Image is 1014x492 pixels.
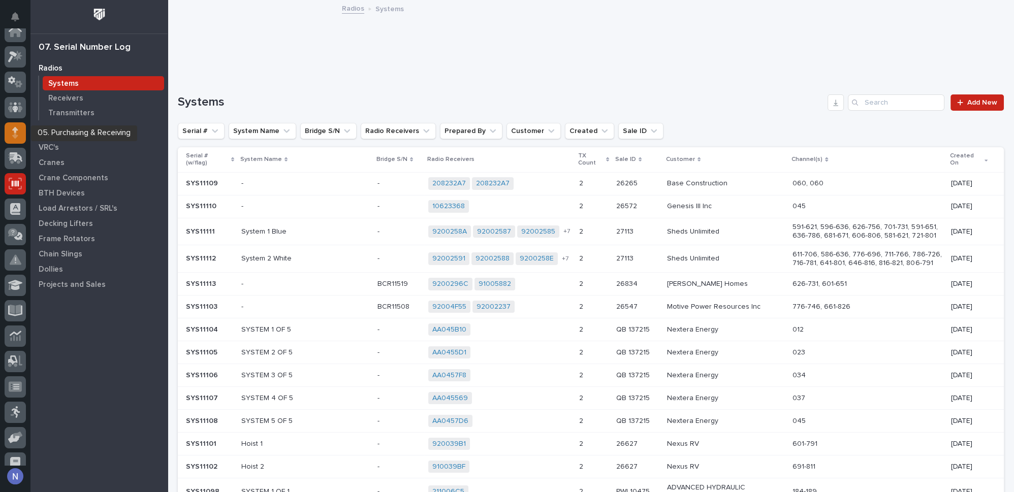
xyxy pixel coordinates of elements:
[667,280,784,288] p: [PERSON_NAME] Homes
[186,252,218,263] p: SYS11112
[506,123,561,139] button: Customer
[427,154,474,165] p: Radio Receivers
[186,346,219,357] p: SYS11105
[39,250,82,259] p: Chain Slings
[377,415,382,425] p: -
[13,12,26,28] div: Notifications
[241,227,369,236] p: System 1 Blue
[432,325,466,334] a: AA045B10
[666,154,695,165] p: Customer
[39,158,65,168] p: Cranes
[178,123,225,139] button: Serial #
[178,341,1004,364] tr: SYS11105SYS11105 SYSTEM 2 OF 5-- AA0455D1 22 QB 137215QB 137215 Nextera Energy023[DATE]
[520,254,554,263] a: 9200258E
[30,216,168,231] a: Decking Lifters
[376,154,407,165] p: Bridge S/N
[241,348,369,357] p: SYSTEM 2 OF 5
[229,123,296,139] button: System Name
[178,273,1004,296] tr: SYS11113SYS11113 -BCR11519BCR11519 9200296C 91005882 22 2683426834 [PERSON_NAME] Homes626-731, 60...
[432,227,467,236] a: 9200258A
[432,348,466,357] a: AA0455D1
[178,455,1004,478] tr: SYS11102SYS11102 Hoist 2-- 910039BF 22 2662726627 Nexus RV691-811[DATE]
[186,369,220,380] p: SYS11106
[616,392,652,403] p: QB 137215
[432,280,468,288] a: 9200296C
[186,150,229,169] p: Serial # (w/flag)
[30,231,168,246] a: Frame Rotators
[579,461,585,471] p: 2
[241,179,369,188] p: -
[477,227,511,236] a: 92002587
[667,348,784,357] p: Nextera Energy
[178,95,823,110] h1: Systems
[667,371,784,380] p: Nextera Energy
[186,392,220,403] p: SYS11107
[186,438,218,448] p: SYS11101
[951,371,988,380] p: [DATE]
[616,369,652,380] p: QB 137215
[5,6,26,27] button: Notifications
[616,225,636,236] p: 27113
[579,301,585,311] p: 2
[377,438,382,448] p: -
[178,296,1004,318] tr: SYS11103SYS11103 -BCR11508BCR11508 92004F55 92002237 22 2654726547 Motive Power Resources Inc776-...
[48,94,83,103] p: Receivers
[178,364,1004,387] tr: SYS11106SYS11106 SYSTEM 3 OF 5-- AA0457F8 22 QB 137215QB 137215 Nextera Energy034[DATE]
[377,461,382,471] p: -
[39,128,94,137] p: Danfoss Drives
[39,42,131,53] div: 07. Serial Number Log
[667,303,784,311] p: Motive Power Resources Inc
[793,463,942,471] p: 691-811
[186,415,220,425] p: SYS11108
[579,392,585,403] p: 2
[791,154,822,165] p: Channel(s)
[48,109,94,118] p: Transmitters
[178,218,1004,245] tr: SYS11111SYS11111 System 1 Blue-- 9200258A 92002587 92002585 +722 2711327113 Sheds Unlimited591-62...
[178,410,1004,433] tr: SYS11108SYS11108 SYSTEM 5 OF 5-- AA0457D6 22 QB 137215QB 137215 Nextera Energy045[DATE]
[241,371,369,380] p: SYSTEM 3 OF 5
[793,440,942,448] p: 601-791
[563,228,570,235] span: + 7
[377,323,382,334] p: -
[39,204,117,213] p: Load Arrestors / SRL's
[578,150,604,169] p: TX Count
[616,252,636,263] p: 27113
[241,254,369,263] p: System 2 White
[432,371,466,380] a: AA0457F8
[377,177,382,188] p: -
[241,325,369,334] p: SYSTEM 1 OF 5
[667,227,784,236] p: Sheds Unlimited
[793,303,942,311] p: 776-746, 661-826
[241,280,369,288] p: -
[579,323,585,334] p: 2
[579,346,585,357] p: 2
[39,235,95,244] p: Frame Rotators
[616,346,652,357] p: QB 137215
[39,91,168,105] a: Receivers
[616,278,640,288] p: 26834
[377,392,382,403] p: -
[951,202,988,211] p: [DATE]
[667,254,784,263] p: Sheds Unlimited
[178,318,1004,341] tr: SYS11104SYS11104 SYSTEM 1 OF 5-- AA045B10 22 QB 137215QB 137215 Nextera Energy012[DATE]
[30,60,168,76] a: Radios
[562,256,568,262] span: + 7
[30,155,168,170] a: Cranes
[30,170,168,185] a: Crane Components
[951,254,988,263] p: [DATE]
[377,369,382,380] p: -
[342,2,364,14] a: Radios
[951,280,988,288] p: [DATE]
[793,348,942,357] p: 023
[432,417,468,425] a: AA0457D6
[951,179,988,188] p: [DATE]
[848,94,944,111] div: Search
[39,265,63,274] p: Dollies
[361,123,436,139] button: Radio Receivers
[616,200,639,211] p: 26572
[951,227,988,236] p: [DATE]
[377,301,411,311] p: BCR11508
[579,438,585,448] p: 2
[377,346,382,357] p: -
[30,140,168,155] a: VRC's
